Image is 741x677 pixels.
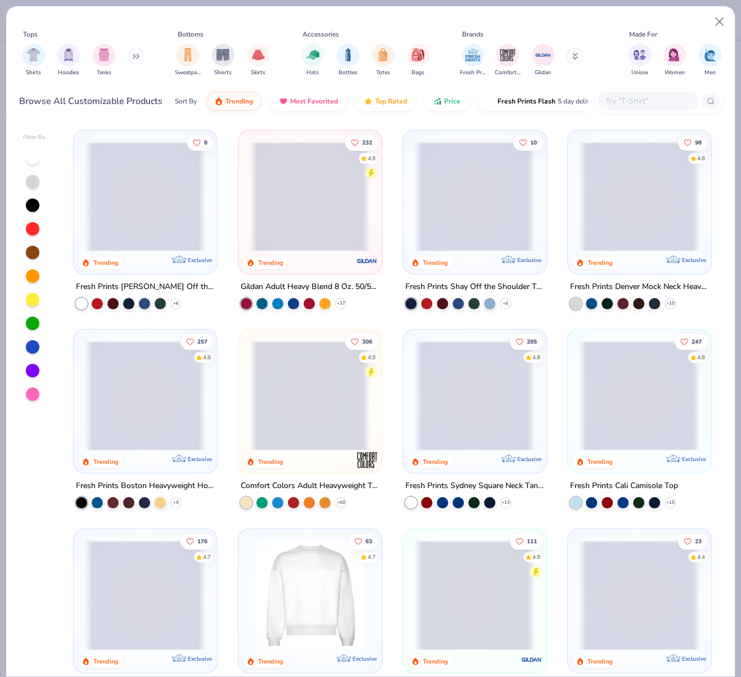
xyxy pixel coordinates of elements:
[678,533,707,549] button: Like
[633,48,646,61] img: Unisex Image
[412,69,424,77] span: Bags
[19,94,162,108] div: Browse All Customizable Products
[368,354,376,362] div: 4.9
[302,29,339,39] div: Accessories
[663,44,686,77] button: filter button
[22,44,45,77] button: filter button
[214,97,223,106] img: trending.gif
[270,92,346,111] button: Most Favorited
[532,44,554,77] div: filter for Gildan
[478,92,608,111] button: Fresh Prints Flash5 day delivery
[62,48,75,61] img: Hoodies Image
[510,533,543,549] button: Like
[486,97,495,106] img: flash.gif
[173,300,179,307] span: + 6
[279,97,288,106] img: most_fav.gif
[362,139,372,145] span: 232
[206,92,261,111] button: Trending
[23,29,38,39] div: Tops
[247,44,269,77] div: filter for Skirts
[699,44,721,77] button: filter button
[407,44,430,77] button: filter button
[532,44,554,77] button: filter button
[204,139,207,145] span: 8
[376,69,390,77] span: Totes
[251,69,265,77] span: Skirts
[364,97,373,106] img: TopRated.gif
[368,154,376,163] div: 4.8
[202,553,210,561] div: 4.7
[337,44,359,77] button: filter button
[365,538,372,544] span: 63
[444,97,460,106] span: Price
[290,97,338,106] span: Most Favorited
[301,44,324,77] div: filter for Hats
[57,44,80,77] div: filter for Hoodies
[631,69,648,77] span: Unisex
[345,334,378,350] button: Like
[495,44,521,77] button: filter button
[345,134,378,150] button: Like
[23,133,46,142] div: Filter By
[495,69,521,77] span: Comfort Colors
[666,499,675,506] span: + 15
[535,69,551,77] span: Gildan
[460,44,486,77] div: filter for Fresh Prints
[188,655,212,662] span: Exclusive
[407,44,430,77] div: filter for Bags
[187,134,213,150] button: Like
[338,69,358,77] span: Bottles
[175,44,201,77] button: filter button
[214,69,232,77] span: Shorts
[76,280,215,294] div: Fresh Prints [PERSON_NAME] Off the Shoulder Top
[629,29,657,39] div: Made For
[76,479,215,493] div: Fresh Prints Boston Heavyweight Hoodie
[704,48,716,61] img: Men Image
[527,538,537,544] span: 111
[188,455,212,463] span: Exclusive
[349,533,378,549] button: Like
[306,69,319,77] span: Hats
[697,553,705,561] div: 4.4
[501,499,510,506] span: + 13
[97,69,111,77] span: Tanks
[372,44,394,77] div: filter for Totes
[250,540,370,649] img: 1358499d-a160-429c-9f1e-ad7a3dc244c9
[306,48,319,61] img: Hats Image
[663,44,686,77] div: filter for Women
[666,300,675,307] span: + 10
[697,354,705,362] div: 4.8
[678,134,707,150] button: Like
[570,479,678,493] div: Fresh Prints Cali Camisole Top
[188,256,212,264] span: Exclusive
[527,339,537,345] span: 285
[336,300,345,307] span: + 37
[247,44,269,77] button: filter button
[180,533,213,549] button: Like
[683,455,707,463] span: Exclusive
[197,538,207,544] span: 176
[695,538,702,544] span: 23
[675,334,707,350] button: Like
[178,29,204,39] div: Bottoms
[58,69,79,77] span: Hoodies
[570,280,709,294] div: Fresh Prints Denver Mock Neck Heavyweight Sweatshirt
[355,92,415,111] button: Top Rated
[180,334,213,350] button: Like
[22,44,45,77] div: filter for Shirts
[336,499,345,506] span: + 60
[182,48,194,61] img: Sweatpants Image
[683,256,707,264] span: Exclusive
[697,154,705,163] div: 4.8
[510,334,543,350] button: Like
[699,44,721,77] div: filter for Men
[629,44,651,77] button: filter button
[460,44,486,77] button: filter button
[532,553,540,561] div: 4.8
[375,97,407,106] span: Top Rated
[665,69,685,77] span: Women
[535,47,552,64] img: Gildan Image
[377,48,389,61] img: Totes Image
[175,96,197,106] div: Sort By
[464,47,481,64] img: Fresh Prints Image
